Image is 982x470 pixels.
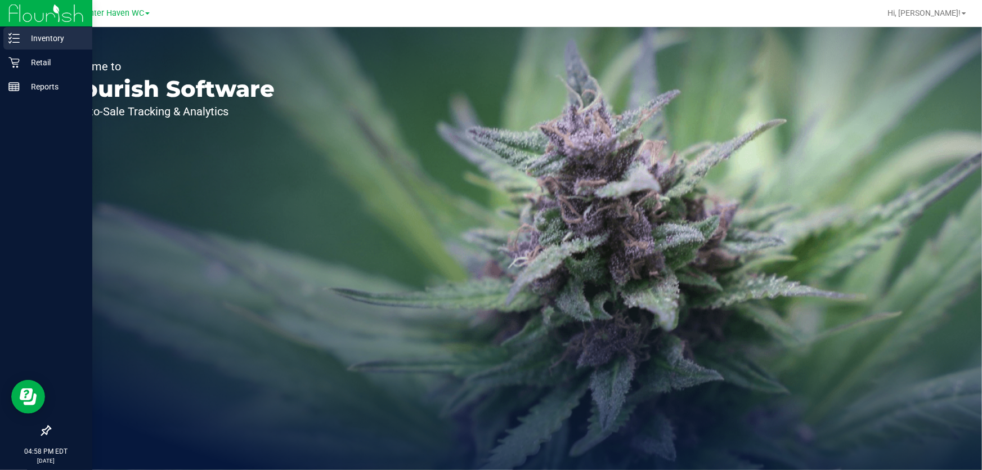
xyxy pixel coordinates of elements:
[20,56,87,69] p: Retail
[11,380,45,414] iframe: Resource center
[61,61,275,72] p: Welcome to
[5,446,87,456] p: 04:58 PM EDT
[61,106,275,117] p: Seed-to-Sale Tracking & Analytics
[887,8,961,17] span: Hi, [PERSON_NAME]!
[5,456,87,465] p: [DATE]
[20,80,87,93] p: Reports
[8,33,20,44] inline-svg: Inventory
[8,57,20,68] inline-svg: Retail
[8,81,20,92] inline-svg: Reports
[61,78,275,100] p: Flourish Software
[20,32,87,45] p: Inventory
[80,8,144,18] span: Winter Haven WC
